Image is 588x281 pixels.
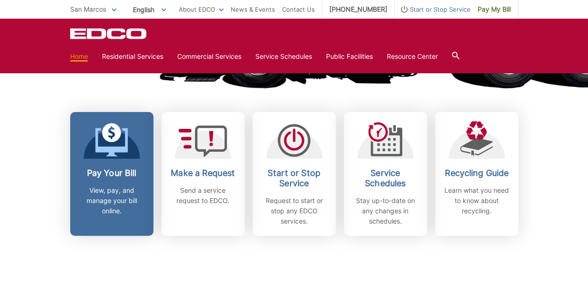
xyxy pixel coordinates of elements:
[177,51,241,62] a: Commercial Services
[351,168,420,189] h2: Service Schedules
[282,4,315,14] a: Contact Us
[70,112,153,236] a: Pay Your Bill View, pay, and manage your bill online.
[102,51,163,62] a: Residential Services
[168,168,238,178] h2: Make a Request
[161,112,245,236] a: Make a Request Send a service request to EDCO.
[231,4,275,14] a: News & Events
[77,168,146,178] h2: Pay Your Bill
[326,51,373,62] a: Public Facilities
[168,185,238,206] p: Send a service request to EDCO.
[351,196,420,226] p: Stay up-to-date on any changes in schedules.
[77,185,146,216] p: View, pay, and manage your bill online.
[179,4,224,14] a: About EDCO
[260,168,329,189] h2: Start or Stop Service
[344,112,427,236] a: Service Schedules Stay up-to-date on any changes in schedules.
[260,196,329,226] p: Request to start or stop any EDCO services.
[255,51,312,62] a: Service Schedules
[70,51,88,62] a: Home
[387,51,438,62] a: Resource Center
[70,5,106,13] span: San Marcos
[70,28,148,39] a: EDCD logo. Return to the homepage.
[126,2,173,17] span: English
